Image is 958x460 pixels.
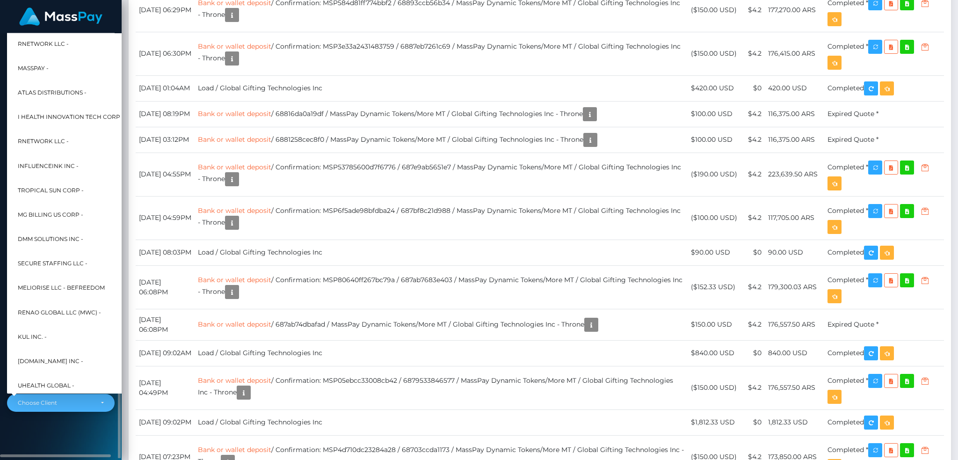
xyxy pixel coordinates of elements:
td: $4.2 [741,101,765,127]
td: ($150.00 USD) [688,32,741,75]
td: Expired Quote * [824,309,944,340]
td: $4.2 [741,127,765,153]
td: Load / Global Gifting Technologies Inc [195,409,687,435]
a: Bank or wallet deposit [198,376,271,385]
td: $1,812.33 USD [688,409,741,435]
span: [DOMAIN_NAME] INC - [18,355,83,367]
span: Renao Global LLC (MWC) - [18,307,101,319]
span: I HEALTH INNOVATION TECH CORP - [18,111,124,124]
td: 176,415.00 ARS [765,32,824,75]
td: / Confirmation: MSP80640ff267bc79a / 687ab7683e403 / MassPay Dynamic Tokens/More MT / Global Gift... [195,265,687,309]
td: 420.00 USD [765,75,824,101]
td: [DATE] 04:55PM [136,153,195,196]
td: Expired Quote * [824,101,944,127]
td: $100.00 USD [688,101,741,127]
td: Load / Global Gifting Technologies Inc [195,240,687,265]
span: Secure Staffing LLC - [18,258,87,270]
td: 176,557.50 ARS [765,366,824,409]
td: Load / Global Gifting Technologies Inc [195,75,687,101]
span: UHealth Global - [18,380,74,392]
td: / Confirmation: MSP53785600d7f6776 / 687e9ab5651e7 / MassPay Dynamic Tokens/More MT / Global Gift... [195,153,687,196]
td: $4.2 [741,366,765,409]
a: Bank or wallet deposit [198,163,271,171]
td: 840.00 USD [765,340,824,366]
td: [DATE] 04:49PM [136,366,195,409]
td: Completed [824,409,944,435]
td: Load / Global Gifting Technologies Inc [195,340,687,366]
span: MassPay - [18,62,49,74]
td: ($150.00 USD) [688,366,741,409]
span: MG Billing US Corp - [18,209,83,221]
span: Atlas Distributions - [18,87,87,99]
span: Kul Inc. - [18,331,47,343]
span: InfluenceInk Inc - [18,160,79,172]
div: Choose Client [18,399,93,407]
td: $0 [741,75,765,101]
a: Bank or wallet deposit [198,320,271,328]
button: Choose Client [7,394,115,412]
td: Completed * [824,366,944,409]
td: 116,375.00 ARS [765,127,824,153]
a: Bank or wallet deposit [198,445,271,454]
td: [DATE] 08:03PM [136,240,195,265]
td: / 6881258cec8f0 / MassPay Dynamic Tokens/More MT / Global Gifting Technologies Inc - Throne [195,127,687,153]
td: / 687ab74dbafad / MassPay Dynamic Tokens/More MT / Global Gifting Technologies Inc - Throne [195,309,687,340]
td: $4.2 [741,153,765,196]
td: 117,705.00 ARS [765,196,824,240]
td: / Confirmation: MSP05ebcc33008cb42 / 6879533846577 / MassPay Dynamic Tokens/More MT / Global Gift... [195,366,687,409]
span: Meliorise LLC - BEfreedom [18,282,105,294]
span: rNetwork LLC - [18,136,69,148]
td: [DATE] 06:08PM [136,309,195,340]
td: 179,300.03 ARS [765,265,824,309]
td: $90.00 USD [688,240,741,265]
td: 90.00 USD [765,240,824,265]
td: ($152.33 USD) [688,265,741,309]
td: $840.00 USD [688,340,741,366]
td: [DATE] 04:59PM [136,196,195,240]
td: [DATE] 09:02AM [136,340,195,366]
td: [DATE] 06:30PM [136,32,195,75]
span: RNetwork LLC - [18,38,69,50]
td: $4.2 [741,265,765,309]
td: [DATE] 08:19PM [136,101,195,127]
td: [DATE] 06:08PM [136,265,195,309]
td: ($100.00 USD) [688,196,741,240]
td: / Confirmation: MSP6f5ade98bfdba24 / 687bf8c21d988 / MassPay Dynamic Tokens/More MT / Global Gift... [195,196,687,240]
td: $420.00 USD [688,75,741,101]
td: $100.00 USD [688,127,741,153]
td: $0 [741,340,765,366]
a: Bank or wallet deposit [198,109,271,117]
td: Completed * [824,196,944,240]
span: Tropical Sun Corp - [18,184,84,197]
td: $4.2 [741,309,765,340]
td: [DATE] 03:12PM [136,127,195,153]
a: Bank or wallet deposit [198,276,271,284]
a: Bank or wallet deposit [198,135,271,143]
td: [DATE] 01:04AM [136,75,195,101]
td: 1,812.33 USD [765,409,824,435]
td: 223,639.50 ARS [765,153,824,196]
td: $0 [741,409,765,435]
td: $4.2 [741,32,765,75]
a: Bank or wallet deposit [198,42,271,51]
td: Completed * [824,265,944,309]
td: / 68816da0a19df / MassPay Dynamic Tokens/More MT / Global Gifting Technologies Inc - Throne [195,101,687,127]
a: Bank or wallet deposit [198,206,271,215]
td: $4.2 [741,196,765,240]
td: [DATE] 09:02PM [136,409,195,435]
span: DMM Solutions Inc - [18,234,83,246]
td: Completed [824,240,944,265]
td: ($190.00 USD) [688,153,741,196]
td: 176,557.50 ARS [765,309,824,340]
td: 116,375.00 ARS [765,101,824,127]
td: $150.00 USD [688,309,741,340]
td: Completed * [824,32,944,75]
td: Completed * [824,153,944,196]
td: Completed [824,75,944,101]
td: Completed [824,340,944,366]
td: / Confirmation: MSP3e33a2431483759 / 6887eb7261c69 / MassPay Dynamic Tokens/More MT / Global Gift... [195,32,687,75]
td: $0 [741,240,765,265]
td: Expired Quote * [824,127,944,153]
img: MassPay Logo [19,7,102,26]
